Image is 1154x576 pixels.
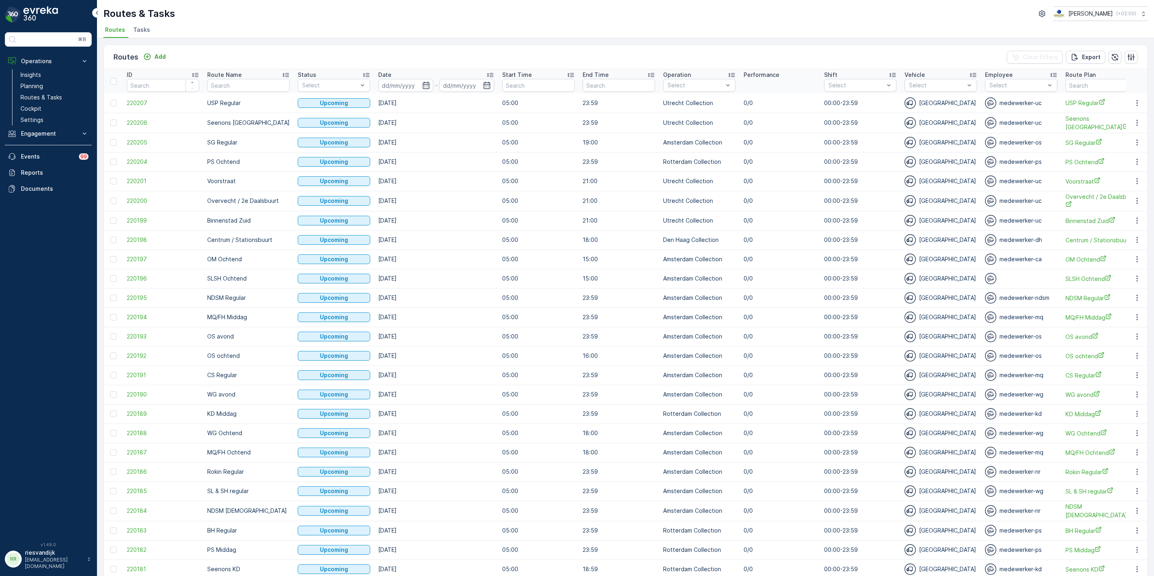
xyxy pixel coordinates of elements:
[659,269,740,288] td: Amsterdam Collection
[203,230,294,250] td: Centrum / Stationsbuurt
[498,365,579,385] td: 05:00
[579,250,659,269] td: 15:00
[820,385,901,404] td: 00:00-23:59
[374,250,498,269] td: [DATE]
[1065,390,1138,399] span: WG avond
[17,103,92,114] a: Cockpit
[985,195,996,206] img: svg%3e
[155,53,166,61] p: Add
[374,211,498,230] td: [DATE]
[203,288,294,308] td: NDSM Regular
[320,236,348,244] p: Upcoming
[579,385,659,404] td: 23:59
[579,288,659,308] td: 23:59
[579,404,659,423] td: 23:59
[127,217,199,225] span: 220199
[127,177,199,185] span: 220201
[110,139,117,146] div: Toggle Row Selected
[127,410,199,418] a: 220189
[659,171,740,191] td: Utrecht Collection
[659,152,740,171] td: Rotterdam Collection
[659,211,740,230] td: Utrecht Collection
[203,152,294,171] td: PS Ochtend
[1065,236,1138,244] a: Centrum / Stationsbuurt
[320,119,348,127] p: Upcoming
[659,346,740,365] td: Amsterdam Collection
[21,93,62,101] p: Routes & Tasks
[820,327,901,346] td: 00:00-23:59
[110,198,117,204] div: Toggle Row Selected
[127,352,199,360] a: 220192
[498,269,579,288] td: 05:00
[374,327,498,346] td: [DATE]
[320,158,348,166] p: Upcoming
[985,292,996,303] img: svg%3e
[203,93,294,113] td: USP Regular
[583,79,655,92] input: Search
[579,327,659,346] td: 23:59
[207,79,290,92] input: Search
[985,215,996,226] img: svg%3e
[659,250,740,269] td: Amsterdam Collection
[21,57,76,65] p: Operations
[498,230,579,250] td: 05:00
[820,404,901,423] td: 00:00-23:59
[374,365,498,385] td: [DATE]
[498,113,579,133] td: 05:00
[740,152,820,171] td: 0/0
[17,92,92,103] a: Routes & Tasks
[1065,371,1138,380] span: CS Regular
[985,331,996,342] img: svg%3e
[127,158,199,166] a: 220204
[1065,99,1138,107] a: USP Regular
[21,153,74,161] p: Events
[985,254,996,265] img: svg%3e
[110,333,117,340] div: Toggle Row Selected
[740,327,820,346] td: 0/0
[985,137,996,148] img: svg%3e
[579,133,659,152] td: 19:00
[985,175,996,187] img: svg%3e
[320,177,348,185] p: Upcoming
[820,423,901,443] td: 00:00-23:59
[1065,177,1138,186] span: Voorstraat
[1065,410,1138,418] span: KD Middag
[110,237,117,243] div: Toggle Row Selected
[127,313,199,321] a: 220194
[905,215,916,226] img: svg%3e
[127,99,199,107] span: 220207
[127,236,199,244] a: 220198
[1065,255,1138,264] span: OM Ochtend
[820,171,901,191] td: 00:00-23:59
[320,332,348,341] p: Upcoming
[659,113,740,133] td: Utrecht Collection
[127,197,199,205] a: 220200
[320,294,348,302] p: Upcoming
[579,423,659,443] td: 18:00
[820,133,901,152] td: 00:00-23:59
[127,294,199,302] span: 220195
[127,371,199,379] span: 220191
[110,275,117,282] div: Toggle Row Selected
[1065,352,1138,360] a: OS ochtend
[659,327,740,346] td: Amsterdam Collection
[740,269,820,288] td: 0/0
[659,288,740,308] td: Amsterdam Collection
[579,365,659,385] td: 23:59
[140,52,169,62] button: Add
[498,385,579,404] td: 05:00
[579,93,659,113] td: 23:59
[498,423,579,443] td: 05:00
[905,370,916,381] img: svg%3e
[820,152,901,171] td: 00:00-23:59
[498,152,579,171] td: 05:00
[579,346,659,365] td: 16:00
[110,372,117,378] div: Toggle Row Selected
[1065,332,1138,341] span: OS avond
[985,370,996,381] img: svg%3e
[110,100,117,106] div: Toggle Row Selected
[320,255,348,263] p: Upcoming
[320,352,348,360] p: Upcoming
